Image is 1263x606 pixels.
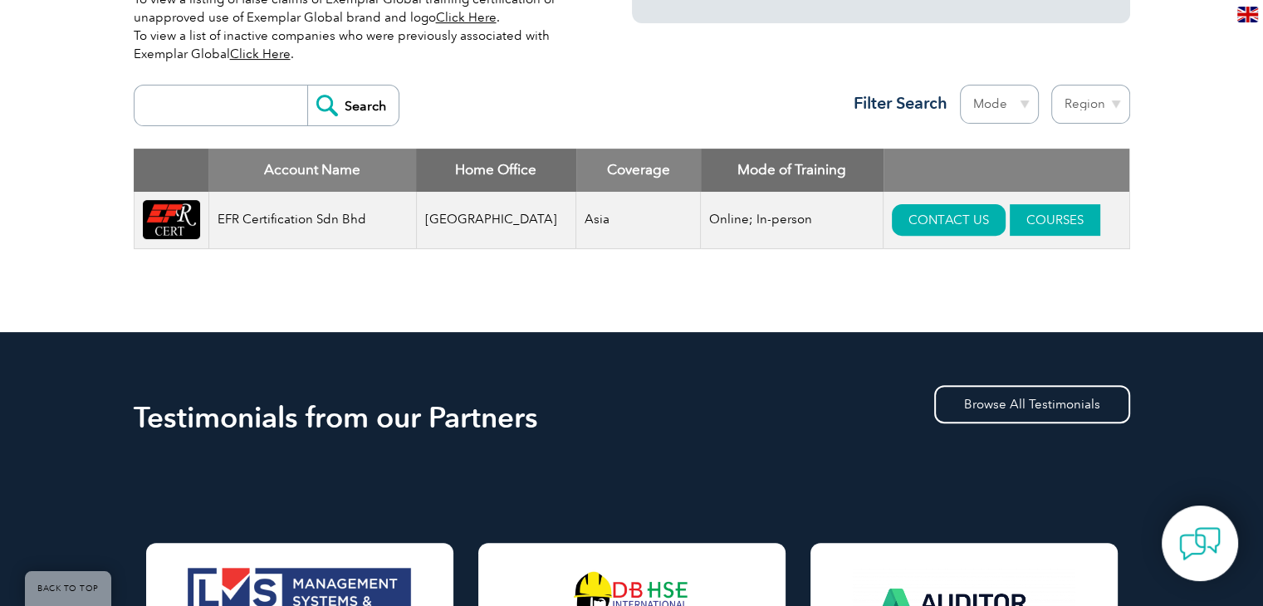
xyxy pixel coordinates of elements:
a: COURSES [1010,204,1100,236]
td: [GEOGRAPHIC_DATA] [416,192,576,249]
img: contact-chat.png [1179,523,1221,564]
th: : activate to sort column ascending [884,149,1129,192]
a: Click Here [436,10,497,25]
img: 5625bac0-7d19-eb11-a813-000d3ae11abd-logo.png [143,200,200,239]
th: Account Name: activate to sort column descending [208,149,416,192]
th: Mode of Training: activate to sort column ascending [701,149,884,192]
a: Browse All Testimonials [934,385,1130,423]
h2: Testimonials from our Partners [134,404,1130,431]
h3: Filter Search [844,93,947,114]
td: Online; In-person [701,192,884,249]
a: Click Here [230,46,291,61]
img: en [1237,7,1258,22]
td: EFR Certification Sdn Bhd [208,192,416,249]
a: CONTACT US [892,204,1006,236]
input: Search [307,86,399,125]
a: BACK TO TOP [25,571,111,606]
td: Asia [576,192,701,249]
th: Coverage: activate to sort column ascending [576,149,701,192]
th: Home Office: activate to sort column ascending [416,149,576,192]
